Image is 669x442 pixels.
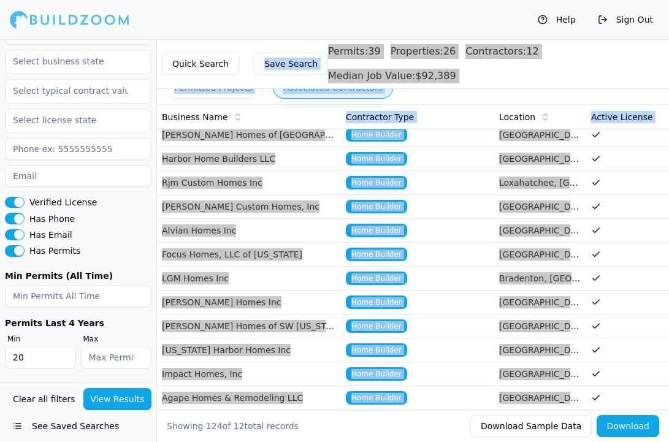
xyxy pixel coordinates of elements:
[29,246,80,255] label: Has Permits
[494,171,586,195] td: Loxahatchee, [GEOGRAPHIC_DATA]
[157,338,341,362] td: [US_STATE] Harbor Homes Inc
[6,50,136,72] input: Select business state
[157,147,341,171] td: Harbor Home Builders LLC
[532,10,582,29] button: Help
[162,111,336,123] div: Business Name
[5,415,151,437] button: See Saved Searches
[346,319,407,333] span: Home Builder
[157,195,341,219] td: [PERSON_NAME] Custom Homes, Inc
[328,70,415,82] span: Median Job Value:
[494,147,586,171] td: [GEOGRAPHIC_DATA], [GEOGRAPHIC_DATA]
[494,195,586,219] td: [GEOGRAPHIC_DATA], [GEOGRAPHIC_DATA]
[29,231,72,239] label: Has Email
[465,44,538,59] div: 12
[29,215,75,223] label: Has Phone
[83,334,152,344] label: Max
[254,53,328,75] button: Save Search
[494,314,586,338] td: [GEOGRAPHIC_DATA], [GEOGRAPHIC_DATA]
[346,128,407,142] span: Home Builder
[157,219,341,243] td: Alvian Homes Inc
[346,367,407,381] span: Home Builder
[5,346,76,368] input: Min Permits Last 4 Years
[346,248,407,261] span: Home Builder
[346,343,407,357] span: Home Builder
[81,346,152,368] input: Max Permits Last 4 Years
[328,44,381,59] div: 39
[346,176,407,189] span: Home Builder
[346,152,407,166] span: Home Builder
[494,243,586,267] td: [GEOGRAPHIC_DATA], [GEOGRAPHIC_DATA]
[157,291,341,314] td: [PERSON_NAME] Homes Inc
[157,362,341,386] td: Impact Homes, Inc
[494,267,586,291] td: Bradenton, [GEOGRAPHIC_DATA]
[346,111,489,123] div: Contractor Type
[5,165,151,187] input: Email
[499,111,581,123] div: Location
[328,69,456,83] div: $ 92,389
[592,10,659,29] button: Sign Out
[346,295,407,309] span: Home Builder
[29,198,97,207] label: Verified License
[6,80,136,102] input: Select typical contract value
[328,45,368,57] span: Permits:
[5,317,151,329] div: Permits Last 4 Years
[7,334,76,344] label: Min
[157,267,341,291] td: LGM Homes Inc
[346,272,407,285] span: Home Builder
[206,421,223,431] span: 124
[494,291,586,314] td: [GEOGRAPHIC_DATA], [GEOGRAPHIC_DATA]
[597,415,659,437] button: Download
[5,272,151,280] label: Min Permits (All Time)
[391,44,456,59] div: 26
[494,386,586,410] td: [GEOGRAPHIC_DATA], [GEOGRAPHIC_DATA]
[391,45,443,57] span: Properties:
[157,171,341,195] td: Rjm Custom Homes Inc
[494,219,586,243] td: [GEOGRAPHIC_DATA], [GEOGRAPHIC_DATA]
[10,388,78,410] button: Clear all filters
[494,123,586,147] td: [GEOGRAPHIC_DATA], [GEOGRAPHIC_DATA]
[346,200,407,213] span: Home Builder
[157,123,341,147] td: [PERSON_NAME] Homes of [GEOGRAPHIC_DATA][US_STATE], Inc
[5,285,151,307] input: Min Permits All Time
[167,420,299,432] div: Showing of total records
[6,109,136,131] input: Select license state
[5,138,151,160] input: Phone ex: 5555555555
[346,224,407,237] span: Home Builder
[494,362,586,386] td: [GEOGRAPHIC_DATA], [GEOGRAPHIC_DATA]
[157,243,341,267] td: Focus Homes, LLC of [US_STATE]
[234,421,245,431] span: 12
[494,338,586,362] td: [GEOGRAPHIC_DATA], [GEOGRAPHIC_DATA]
[346,391,407,405] span: Home Builder
[157,314,341,338] td: [PERSON_NAME] Homes of SW [US_STATE] Inc
[465,45,526,57] span: Contractors:
[162,53,239,75] button: Quick Search
[83,388,152,410] button: View Results
[157,386,341,410] td: Agape Homes & Remodeling LLC
[470,415,592,437] button: Download Sample Data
